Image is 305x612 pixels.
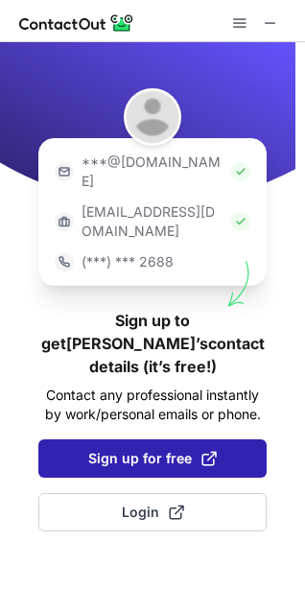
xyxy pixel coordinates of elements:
[55,212,74,231] img: https://contactout.com/extension/app/static/media/login-work-icon.638a5007170bc45168077fde17b29a1...
[82,202,223,241] p: [EMAIL_ADDRESS][DOMAIN_NAME]
[19,12,134,35] img: ContactOut v5.3.10
[38,309,267,378] h1: Sign up to get [PERSON_NAME]’s contact details (it’s free!)
[82,153,223,191] p: ***@[DOMAIN_NAME]
[231,212,250,231] img: Check Icon
[88,449,217,468] span: Sign up for free
[122,503,184,522] span: Login
[124,88,181,146] img: Joe Bradley
[38,439,267,478] button: Sign up for free
[231,162,250,181] img: Check Icon
[55,252,74,271] img: https://contactout.com/extension/app/static/media/login-phone-icon.bacfcb865e29de816d437549d7f4cb...
[55,162,74,181] img: https://contactout.com/extension/app/static/media/login-email-icon.f64bce713bb5cd1896fef81aa7b14a...
[38,493,267,531] button: Login
[38,386,267,424] p: Contact any professional instantly by work/personal emails or phone.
